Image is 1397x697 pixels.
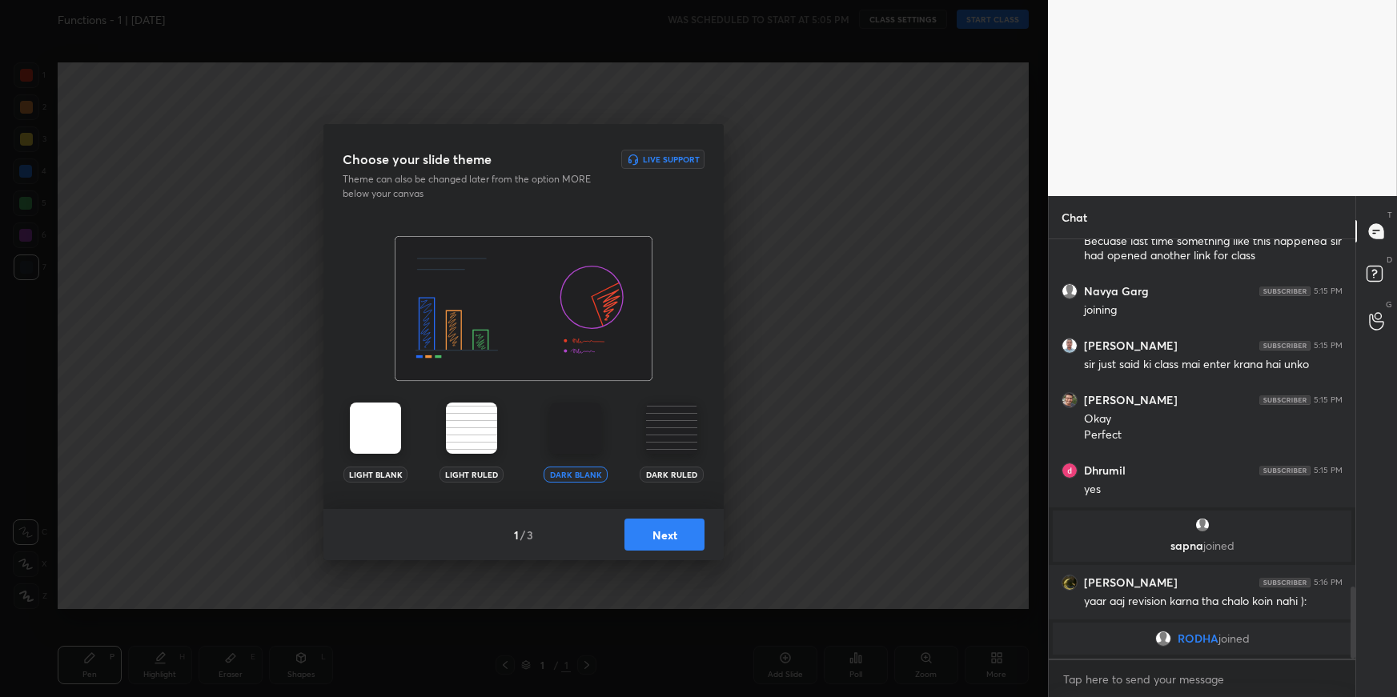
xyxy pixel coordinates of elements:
div: 5:16 PM [1314,578,1343,587]
img: lightTheme.5bb83c5b.svg [350,403,401,454]
img: darkTheme.aa1caeba.svg [550,403,601,454]
h6: [PERSON_NAME] [1084,338,1178,353]
div: Dark Blank [544,467,608,483]
h4: 3 [527,527,533,543]
div: yaar aaj revision karna tha chalo koin nahi ): [1084,594,1343,610]
div: 5:15 PM [1314,466,1343,475]
h4: / [520,527,525,543]
img: lightRuledTheme.002cd57a.svg [446,403,497,454]
img: 4P8fHbbgJtejmAAAAAElFTkSuQmCC [1259,286,1311,296]
div: Dark Ruled [640,467,704,483]
div: Perfect [1084,427,1343,443]
div: Okay [1084,411,1343,427]
div: Light Ruled [440,467,504,483]
img: default.png [1194,517,1210,533]
div: 5:15 PM [1314,395,1343,405]
div: sir just said ki class mai enter krana hai unko [1084,357,1343,373]
div: 5:15 PM [1314,286,1343,296]
h6: Dhrumil [1084,463,1126,478]
img: default.png [1154,631,1170,647]
img: 4P8fHbbgJtejmAAAAAElFTkSuQmCC [1259,341,1311,351]
h6: Navya Garg [1084,284,1149,298]
div: Becuase last time something like this happened sir had opened another link for class [1084,234,1343,264]
p: Chat [1049,196,1100,238]
button: Next [624,519,705,551]
img: darkRuledTheme.359fb5fd.svg [646,403,697,454]
span: RODHA [1177,632,1218,645]
img: 4P8fHbbgJtejmAAAAAElFTkSuQmCC [1259,466,1311,475]
div: Light Blank [343,467,407,483]
p: T [1387,209,1392,221]
img: 4P8fHbbgJtejmAAAAAElFTkSuQmCC [1259,578,1311,587]
img: thumbnail.jpg [1062,575,1077,590]
h3: Choose your slide theme [343,150,492,169]
h4: 1 [514,527,519,543]
img: thumbnail.jpg [1062,338,1077,353]
img: default.png [1062,284,1077,298]
span: joined [1218,632,1249,645]
h6: [PERSON_NAME] [1084,393,1178,407]
p: G [1386,298,1392,310]
div: joining [1084,302,1343,318]
div: 5:15 PM [1314,341,1343,351]
img: thumbnail.jpg [1062,393,1077,407]
img: thumbnail.jpg [1062,463,1077,478]
h6: [PERSON_NAME] [1084,575,1178,590]
p: sapna [1062,539,1342,552]
span: joined [1202,538,1234,553]
img: 4P8fHbbgJtejmAAAAAElFTkSuQmCC [1259,395,1311,405]
p: D [1387,254,1392,266]
h6: Live Support [643,155,700,163]
div: yes [1084,482,1343,498]
img: darkThemeBanner.f801bae7.svg [395,236,652,382]
p: Theme can also be changed later from the option MORE below your canvas [343,172,602,201]
div: grid [1049,239,1355,658]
